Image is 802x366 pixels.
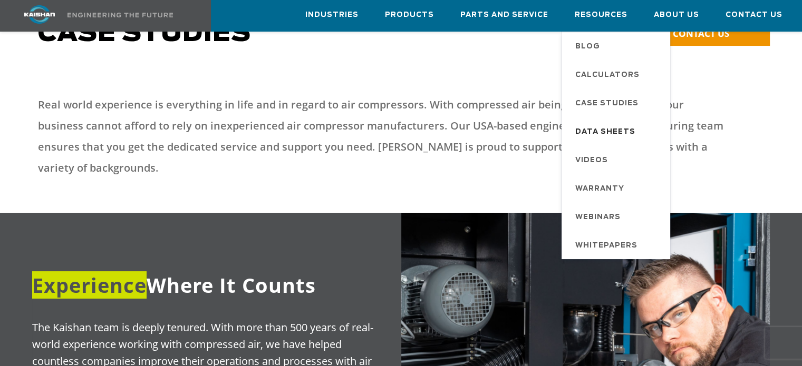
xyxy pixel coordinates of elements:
a: Warranty [565,174,670,202]
img: Engineering the future [67,13,173,17]
span: Contact Us [726,9,782,21]
span: Products [385,9,434,21]
a: Products [385,1,434,29]
a: Case Studies [565,88,670,117]
span: Experience [32,271,147,299]
a: Videos [565,145,670,174]
span: Industries [305,9,359,21]
a: Data Sheets [565,117,670,145]
span: Calculators [575,66,640,84]
span: About Us [654,9,699,21]
p: Real world experience is everything in life and in regard to air compressors. With compressed air... [38,94,728,179]
span: Where It Counts [32,271,316,299]
a: Industries [305,1,359,29]
a: CONTACT US [639,22,770,46]
span: Case Studies [38,21,251,46]
a: Calculators [565,60,670,88]
a: Whitepapers [565,231,670,259]
span: CONTACT US [673,27,729,39]
span: Resources [575,9,627,21]
a: Webinars [565,202,670,231]
a: About Us [654,1,699,29]
a: Parts and Service [460,1,548,29]
a: Contact Us [726,1,782,29]
span: Blog [575,38,600,56]
span: Warranty [575,180,624,198]
span: Videos [575,152,608,170]
span: Data Sheets [575,123,635,141]
span: Case Studies [575,95,639,113]
span: Parts and Service [460,9,548,21]
span: Webinars [575,209,621,226]
a: Blog [565,32,670,60]
span: Whitepapers [575,237,637,255]
a: Resources [575,1,627,29]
